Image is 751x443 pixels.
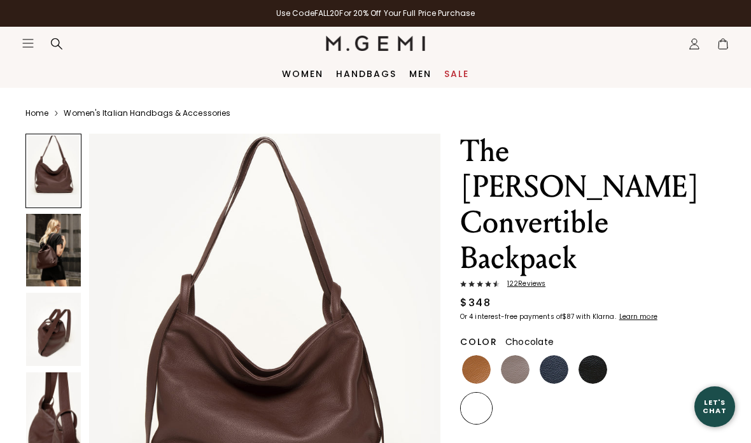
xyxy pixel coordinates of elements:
strong: FALL20 [314,8,340,18]
klarna-placement-style-body: Or 4 interest-free payments of [460,312,562,321]
div: Let's Chat [694,398,735,414]
a: Women [282,69,323,79]
img: Ecru [695,355,724,384]
img: Dark Burgundy [617,355,646,384]
img: The Laura Convertible Backpack [26,293,81,366]
h2: Color [460,337,498,347]
a: Women's Italian Handbags & Accessories [64,108,230,118]
img: Black [579,355,607,384]
img: Warm Gray [501,355,530,384]
a: Sale [444,69,469,79]
button: Open site menu [22,37,34,50]
img: M.Gemi [326,36,426,51]
img: Navy [540,355,568,384]
klarna-placement-style-amount: $87 [562,312,574,321]
img: Dark Green [656,355,685,384]
a: Home [25,108,48,118]
a: Learn more [618,313,657,321]
img: Tan [462,355,491,384]
a: Handbags [336,69,397,79]
klarna-placement-style-cta: Learn more [619,312,657,321]
span: Chocolate [505,335,554,348]
klarna-placement-style-body: with Klarna [576,312,617,321]
img: Chocolate [462,394,491,423]
span: 122 Review s [500,280,545,288]
h1: The [PERSON_NAME] Convertible Backpack [460,134,726,276]
a: 122Reviews [460,280,726,290]
img: The Laura Convertible Backpack [26,214,81,287]
a: Men [409,69,432,79]
div: $348 [460,295,491,311]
